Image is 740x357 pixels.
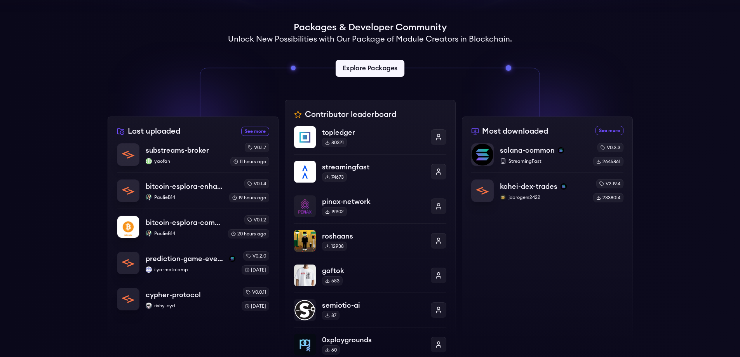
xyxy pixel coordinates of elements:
a: bitcoin-esplora-enhancedbitcoin-esplora-enhancedPaulieB14PaulieB14v0.1.419 hours ago [117,172,269,209]
a: See more recently uploaded packages [241,127,269,136]
h1: Packages & Developer Community [294,21,447,34]
p: PaulieB14 [146,230,222,237]
a: Explore Packages [336,60,404,77]
div: v0.1.2 [244,215,269,225]
p: bitcoin-esplora-enhanced [146,181,223,192]
div: 20 hours ago [228,229,269,239]
a: See more most downloaded packages [595,126,623,135]
p: solana-common [500,145,555,156]
p: rixhy-cyd [146,303,235,309]
p: streamingfast [322,162,425,172]
div: 19902 [322,207,347,216]
p: prediction-game-events [146,253,226,264]
div: v0.1.7 [245,143,269,152]
img: prediction-game-events [117,252,139,274]
p: bitcoin-esplora-complete [146,217,222,228]
img: goftok [294,265,316,286]
a: cypher-protocolcypher-protocolrixhy-cydrixhy-cydv0.0.11[DATE] [117,281,269,311]
img: solana-common [472,144,493,165]
div: 87 [322,311,340,320]
a: solana-commonsolana-commonsolanaStreamingFastv0.3.32645861 [471,143,623,172]
div: 80321 [322,138,347,147]
img: ilya-metalamp [146,266,152,273]
a: 0xplaygrounds0xplaygrounds60 [294,327,446,355]
p: pinax-network [322,196,425,207]
img: substreams-broker [117,144,139,165]
img: roshaans [294,230,316,252]
img: bitcoin-esplora-enhanced [117,180,139,202]
p: ilya-metalamp [146,266,235,273]
div: 11 hours ago [230,157,269,166]
img: rixhy-cyd [146,303,152,309]
a: bitcoin-esplora-completebitcoin-esplora-completePaulieB14PaulieB14v0.1.220 hours ago [117,209,269,245]
p: StreamingFast [500,158,587,164]
a: prediction-game-eventsprediction-game-eventssolanailya-metalampilya-metalampv0.2.0[DATE] [117,245,269,281]
p: PaulieB14 [146,194,223,200]
h2: Unlock New Possibilities with Our Package of Module Creators in Blockchain. [228,34,512,45]
p: semiotic-ai [322,300,425,311]
img: streamingfast [294,161,316,183]
div: 60 [322,345,340,355]
img: solana [229,256,235,262]
a: semiotic-aisemiotic-ai87 [294,293,446,327]
img: PaulieB14 [146,230,152,237]
img: jobrogers2422 [500,194,506,200]
div: v0.1.4 [244,179,269,188]
p: cypher-protocol [146,289,201,300]
img: topledger [294,126,316,148]
a: kohei-dex-tradeskohei-dex-tradessolanajobrogers2422jobrogers2422v2.19.42338014 [471,172,623,202]
div: v0.2.0 [243,251,269,261]
p: kohei-dex-trades [500,181,557,192]
p: substreams-broker [146,145,209,156]
img: PaulieB14 [146,194,152,200]
img: pinax-network [294,195,316,217]
img: 0xplaygrounds [294,334,316,355]
div: 2338014 [593,193,623,202]
a: roshaansroshaans12938 [294,223,446,258]
a: substreams-brokersubstreams-brokeryaofanyaofanv0.1.711 hours ago [117,143,269,172]
p: goftok [322,265,425,276]
div: [DATE] [242,265,269,275]
div: 74673 [322,172,347,182]
a: topledgertopledger80321 [294,126,446,154]
div: 12938 [322,242,347,251]
div: v2.19.4 [596,179,623,188]
img: kohei-dex-trades [472,180,493,202]
a: streamingfaststreamingfast74673 [294,154,446,189]
a: pinax-networkpinax-network19902 [294,189,446,223]
div: v0.3.3 [597,143,623,152]
a: goftokgoftok583 [294,258,446,293]
img: cypher-protocol [117,288,139,310]
img: yaofan [146,158,152,164]
p: 0xplaygrounds [322,334,425,345]
div: 19 hours ago [229,193,269,202]
div: v0.0.11 [243,287,269,297]
div: [DATE] [242,301,269,311]
p: topledger [322,127,425,138]
img: semiotic-ai [294,299,316,321]
img: bitcoin-esplora-complete [117,216,139,238]
img: solana [561,183,567,190]
div: 2645861 [593,157,623,166]
img: solana [558,147,564,153]
p: jobrogers2422 [500,194,587,200]
p: roshaans [322,231,425,242]
div: 583 [322,276,343,286]
p: yaofan [146,158,224,164]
